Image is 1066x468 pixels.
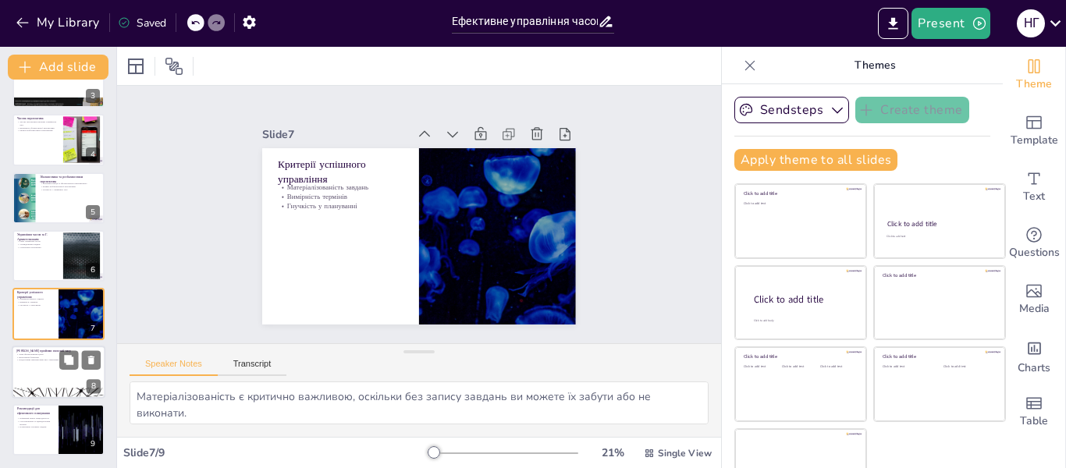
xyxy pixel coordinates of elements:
[8,55,108,80] button: Add slide
[17,126,59,129] p: Важливість збалансованої перспективи
[744,202,855,206] div: Click to add text
[12,172,105,224] div: 5
[17,303,54,307] p: Гнучкість у плануванні
[744,365,779,369] div: Click to add text
[12,56,105,108] div: 3
[40,188,100,191] p: Гнучкість у сприйнятті часу
[1003,384,1065,440] div: Add a table
[59,350,78,369] button: Duplicate Slide
[1017,8,1045,39] button: Н Г
[17,232,59,241] p: Управління часом за Г. Архангельським
[118,16,166,30] div: Saved
[1003,328,1065,384] div: Add charts and graphs
[744,190,855,197] div: Click to add title
[86,205,100,219] div: 5
[130,359,218,376] button: Speaker Notes
[17,246,59,249] p: Стратегічне планування
[16,353,101,356] p: Чітке формулювання цілей
[754,318,852,322] div: Click to add body
[86,263,100,277] div: 6
[16,348,101,353] p: [PERSON_NAME] прийоми економії часу
[754,292,854,306] div: Click to add title
[1003,215,1065,271] div: Get real-time input from your audience
[40,185,100,188] p: Ризики розбалансованої перспективи
[1003,271,1065,328] div: Add images, graphics, shapes or video
[782,365,817,369] div: Click to add text
[16,356,101,359] p: Врахування біоритмів
[452,10,598,33] input: Insert title
[40,175,100,183] p: Збалансована та розбалансована перспектива
[1003,159,1065,215] div: Add text boxes
[12,10,106,35] button: My Library
[17,420,54,425] p: Спостереження за індивідуальним ритмом
[86,147,100,161] div: 4
[17,121,59,126] p: Часова перспектива визначає сприйняття часу
[17,426,54,429] p: Планування основних завдань
[86,321,100,335] div: 7
[17,291,54,300] p: Критерії успішного управління
[820,365,855,369] div: Click to add text
[17,116,59,121] p: Часова перспектива
[165,57,183,76] span: Position
[883,353,994,360] div: Click to add title
[218,359,287,376] button: Transcript
[658,447,712,459] span: Single View
[428,87,489,206] p: Гнучкість у плануванні
[1017,9,1045,37] div: Н Г
[1023,188,1045,205] span: Text
[17,240,59,243] p: Рівні управління часом
[12,230,105,282] div: 6
[82,350,101,369] button: Delete Slide
[123,54,148,79] div: Layout
[86,437,100,451] div: 9
[1003,47,1065,103] div: Change the overall theme
[17,406,54,415] p: Рекомендації для ефективного планування
[451,97,529,224] p: Критерії успішного управління
[17,298,54,301] p: Матеріалізованість завдань
[883,365,932,369] div: Click to add text
[17,417,54,420] p: Найвищий рівень працездатності
[762,47,987,84] p: Themes
[887,219,991,229] div: Click to add title
[446,95,506,214] p: Матеріалізованість завдань
[12,288,105,339] div: 7
[12,346,105,399] div: 8
[437,91,497,210] p: Вимірність термінів
[883,272,994,278] div: Click to add title
[1018,360,1050,377] span: Charts
[744,353,855,360] div: Click to add title
[594,445,631,460] div: 21 %
[491,101,563,239] div: Slide 7
[86,89,100,103] div: 3
[17,243,59,246] p: Упорядкування завдань
[12,114,105,165] div: 4
[878,8,908,39] button: Export to PowerPoint
[855,97,969,123] button: Create theme
[12,404,105,456] div: 9
[734,97,849,123] button: Sendsteps
[130,381,709,424] textarea: Матеріалізованість є критично важливою, оскільки без запису завдань ви можете їх забути або не ви...
[1020,413,1048,430] span: Table
[1019,300,1050,317] span: Media
[16,358,101,361] p: Продуктивне використання часу очікування
[123,445,428,460] div: Slide 7 / 9
[887,235,990,239] div: Click to add text
[1016,76,1052,93] span: Theme
[40,182,100,185] p: Позитивні емоції зі збалансованою перспективою
[1009,244,1060,261] span: Questions
[17,301,54,304] p: Вимірність термінів
[1003,103,1065,159] div: Add ready made slides
[911,8,990,39] button: Present
[87,379,101,393] div: 8
[943,365,993,369] div: Click to add text
[734,149,897,171] button: Apply theme to all slides
[1011,132,1058,149] span: Template
[17,129,59,133] p: Ризики розбалансованої перспективи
